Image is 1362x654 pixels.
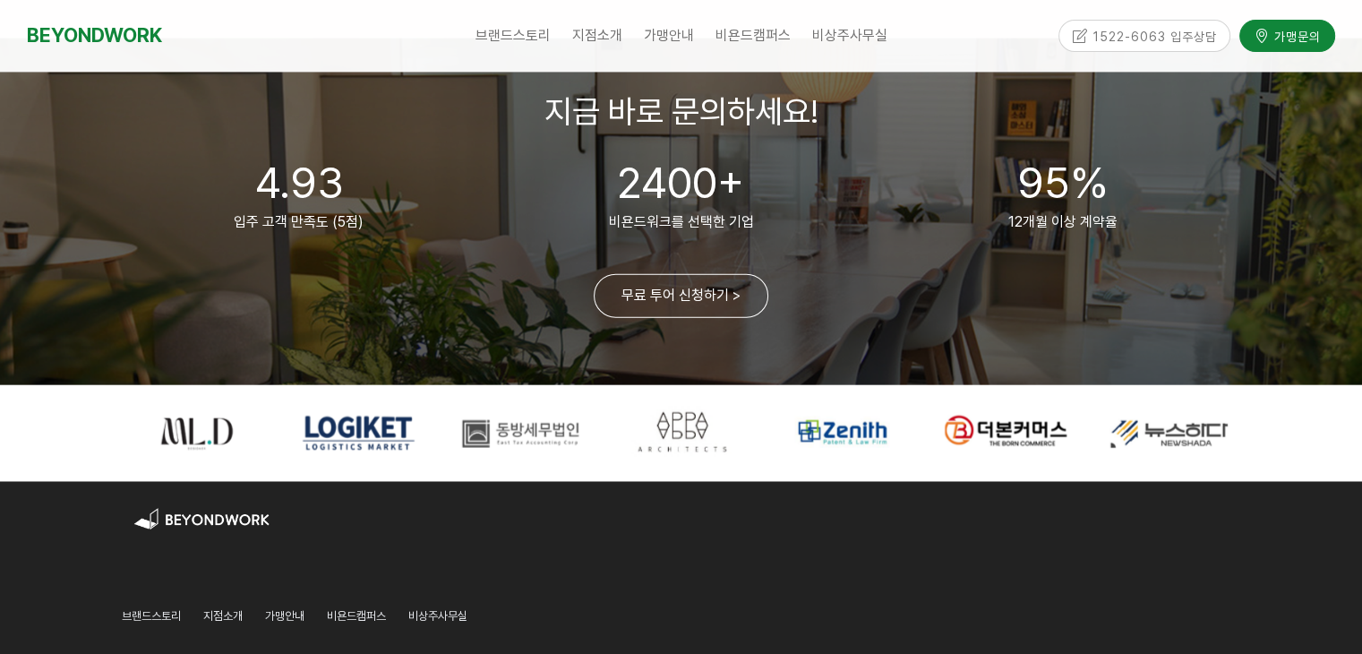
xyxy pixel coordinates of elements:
[327,607,386,631] a: 비욘드캠퍼스
[608,213,753,230] span: 비욘드워크를 선택한 기업
[1269,25,1321,43] span: 가맹문의
[594,274,768,318] a: 무료 투어 신청하기 >
[254,157,343,209] span: 4.93
[408,607,467,631] a: 비상주사무실
[327,609,386,623] span: 비욘드캠퍼스
[1239,18,1335,49] a: 가맹문의
[408,609,467,623] span: 비상주사무실
[705,13,801,58] a: 비욘드캠퍼스
[234,213,364,230] span: 입주 고객 만족도 (5점)
[801,13,898,58] a: 비상주사무실
[544,92,818,131] span: 지금 바로 문의하세요!
[644,27,694,44] span: 가맹안내
[561,13,633,58] a: 지점소개
[1008,213,1118,230] span: 12개월 이상 계약율
[715,27,791,44] span: 비욘드캠퍼스
[633,13,705,58] a: 가맹안내
[122,607,181,631] a: 브랜드스토리
[475,27,551,44] span: 브랜드스토리
[617,157,744,209] span: 2400+
[27,19,162,52] a: BEYONDWORK
[122,609,181,623] span: 브랜드스토리
[1017,157,1109,209] span: 95%
[203,607,243,631] a: 지점소개
[812,27,887,44] span: 비상주사무실
[572,27,622,44] span: 지점소개
[203,609,243,623] span: 지점소개
[465,13,561,58] a: 브랜드스토리
[265,609,304,623] span: 가맹안내
[265,607,304,631] a: 가맹안내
